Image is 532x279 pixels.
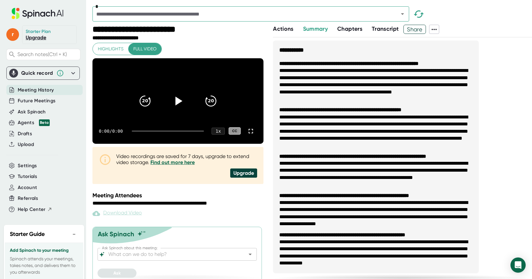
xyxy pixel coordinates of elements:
[18,141,34,148] button: Upload
[337,25,362,33] button: Chapters
[18,86,54,94] button: Meeting History
[372,25,399,33] button: Transcript
[18,195,38,202] button: Referrals
[403,25,426,34] button: Share
[273,25,293,32] span: Actions
[98,269,136,278] button: Ask
[99,129,124,134] div: 0:00 / 0:00
[18,130,32,137] button: Drafts
[18,119,50,126] div: Agents
[18,206,46,213] span: Help Center
[303,25,328,32] span: Summary
[18,206,52,213] button: Help Center
[18,173,37,180] button: Tutorials
[212,128,225,135] div: 1 x
[303,25,328,33] button: Summary
[337,25,362,32] span: Chapters
[92,192,265,199] div: Meeting Attendees
[246,250,255,259] button: Open
[230,168,257,178] div: Upgrade
[116,153,257,165] div: Video recordings are saved for 7 days, upgrade to extend video storage.
[17,51,67,57] span: Search notes (Ctrl + K)
[21,70,53,76] div: Quick record
[150,159,195,165] a: Find out more here
[18,162,37,169] button: Settings
[6,28,19,41] span: r
[133,45,156,53] span: Full video
[26,35,46,41] a: Upgrade
[510,257,526,273] div: Open Intercom Messenger
[39,119,50,126] div: Beta
[70,230,78,239] button: −
[98,45,123,53] span: Highlights
[404,24,426,35] span: Share
[18,184,37,191] button: Account
[18,108,46,116] button: Ask Spinach
[107,250,236,259] input: What can we do to help?
[18,119,50,126] button: Agents Beta
[128,43,161,55] button: Full video
[9,67,77,79] div: Quick record
[10,256,78,276] p: Spinach attends your meetings, takes notes, and delivers them to you afterwards
[98,230,134,238] div: Ask Spinach
[26,29,51,35] div: Starter Plan
[92,210,142,217] div: Paid feature
[398,10,407,18] button: Open
[18,97,55,105] button: Future Meetings
[113,270,121,276] span: Ask
[10,248,78,253] h3: Add Spinach to your meeting
[10,230,45,238] h2: Starter Guide
[372,25,399,32] span: Transcript
[93,43,129,55] button: Highlights
[273,25,293,33] button: Actions
[229,127,241,135] div: CC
